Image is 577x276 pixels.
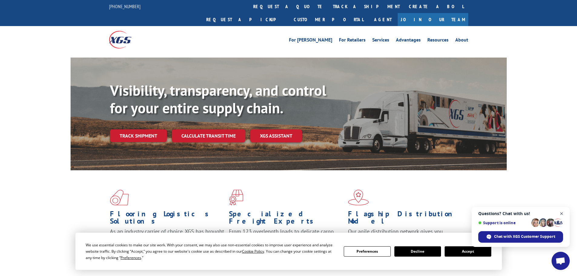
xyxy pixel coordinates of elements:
div: We use essential cookies to make our site work. With your consent, we may also use non-essential ... [86,242,337,261]
a: Advantages [396,38,421,44]
a: Services [372,38,389,44]
button: Preferences [344,246,390,257]
img: xgs-icon-total-supply-chain-intelligence-red [110,190,129,205]
img: xgs-icon-focused-on-flooring-red [229,190,243,205]
span: As an industry carrier of choice, XGS has brought innovation and dedication to flooring logistics... [110,228,224,249]
a: Join Our Team [398,13,468,26]
span: Preferences [121,255,141,260]
button: Accept [445,246,491,257]
p: From 123 overlength loads to delicate cargo, our experienced staff knows the best way to move you... [229,228,343,255]
h1: Specialized Freight Experts [229,210,343,228]
span: Chat with XGS Customer Support [494,234,555,239]
a: Open chat [552,252,570,270]
button: Decline [394,246,441,257]
span: Support is online [478,221,529,225]
a: For [PERSON_NAME] [289,38,332,44]
span: Cookie Policy [242,249,264,254]
a: Resources [427,38,449,44]
span: Chat with XGS Customer Support [478,231,563,243]
a: Track shipment [110,129,167,142]
span: Questions? Chat with us! [478,211,563,216]
a: Calculate transit time [172,129,245,142]
h1: Flagship Distribution Model [348,210,463,228]
a: About [455,38,468,44]
a: XGS ASSISTANT [250,129,302,142]
b: Visibility, transparency, and control for your entire supply chain. [110,81,326,117]
a: Request a pickup [202,13,289,26]
a: [PHONE_NUMBER] [109,3,141,9]
a: Agent [368,13,398,26]
span: Our agile distribution network gives you nationwide inventory management on demand. [348,228,459,242]
div: Cookie Consent Prompt [75,233,502,270]
a: Customer Portal [289,13,368,26]
h1: Flooring Logistics Solutions [110,210,224,228]
img: xgs-icon-flagship-distribution-model-red [348,190,369,205]
a: For Retailers [339,38,366,44]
